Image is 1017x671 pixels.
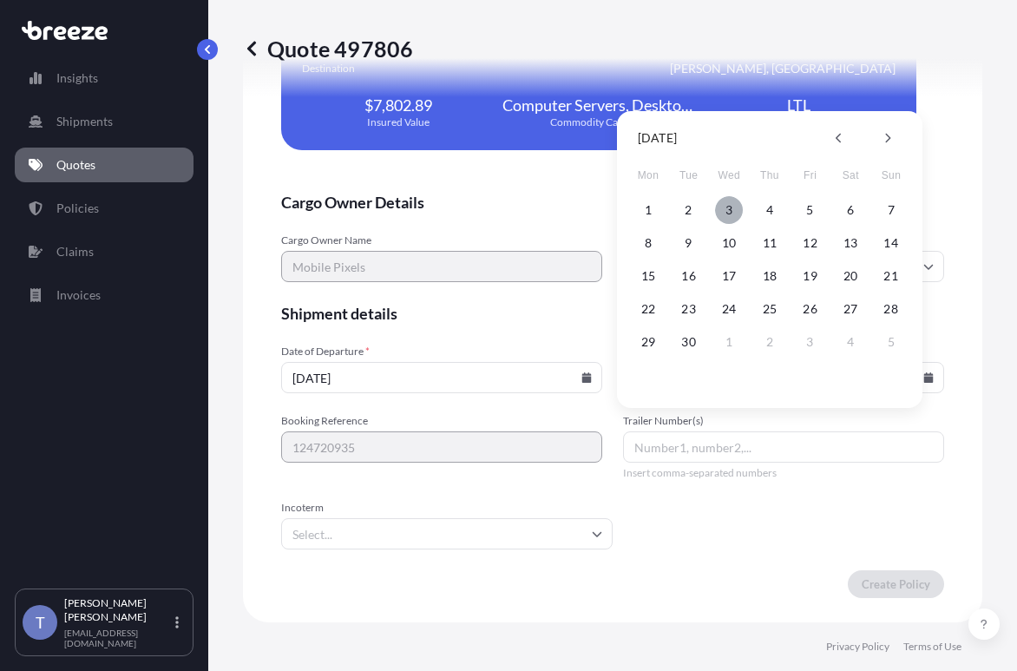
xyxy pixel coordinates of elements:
[848,570,944,598] button: Create Policy
[756,295,784,323] button: 25
[877,262,905,290] button: 21
[634,262,662,290] button: 15
[15,104,194,139] a: Shipments
[243,35,413,62] p: Quote 497806
[281,234,602,247] span: Cargo Owner Name
[281,518,613,549] input: Select...
[837,262,864,290] button: 20
[797,262,824,290] button: 19
[837,328,864,356] button: 4
[634,229,662,257] button: 8
[877,328,905,356] button: 5
[364,95,432,115] span: $7,802.89
[15,278,194,312] a: Invoices
[634,196,662,224] button: 1
[756,196,784,224] button: 4
[797,229,824,257] button: 12
[64,596,172,624] p: [PERSON_NAME] [PERSON_NAME]
[675,229,703,257] button: 9
[281,345,602,359] span: Date of Departure
[877,229,905,257] button: 14
[715,328,743,356] button: 1
[634,295,662,323] button: 22
[15,61,194,95] a: Insights
[673,158,705,193] span: Tuesday
[837,196,864,224] button: 6
[56,200,99,217] p: Policies
[715,229,743,257] button: 10
[56,69,98,87] p: Insights
[756,262,784,290] button: 18
[15,148,194,182] a: Quotes
[837,295,864,323] button: 27
[56,113,113,130] p: Shipments
[862,576,930,593] p: Create Policy
[797,328,824,356] button: 3
[281,431,602,463] input: Your internal reference
[797,196,824,224] button: 5
[826,640,889,654] a: Privacy Policy
[795,158,826,193] span: Friday
[281,501,613,515] span: Incoterm
[754,158,785,193] span: Thursday
[675,295,703,323] button: 23
[281,362,602,393] input: mm/dd/yyyy
[756,328,784,356] button: 2
[835,158,866,193] span: Saturday
[903,640,961,654] a: Terms of Use
[633,158,664,193] span: Monday
[837,229,864,257] button: 13
[713,158,745,193] span: Wednesday
[281,414,602,428] span: Booking Reference
[876,158,907,193] span: Sunday
[15,191,194,226] a: Policies
[550,115,647,129] span: Commodity Category
[64,628,172,648] p: [EMAIL_ADDRESS][DOMAIN_NAME]
[797,295,824,323] button: 26
[877,196,905,224] button: 7
[56,156,95,174] p: Quotes
[675,262,703,290] button: 16
[623,414,944,428] span: Trailer Number(s)
[281,192,944,213] span: Cargo Owner Details
[756,229,784,257] button: 11
[675,328,703,356] button: 30
[715,262,743,290] button: 17
[715,295,743,323] button: 24
[623,466,944,480] span: Insert comma-separated numbers
[634,328,662,356] button: 29
[281,303,944,324] span: Shipment details
[15,234,194,269] a: Claims
[36,614,45,631] span: T
[56,243,94,260] p: Claims
[675,196,703,224] button: 2
[715,196,743,224] button: 3
[877,295,905,323] button: 28
[623,431,944,463] input: Number1, number2,...
[56,286,101,304] p: Invoices
[502,95,696,115] span: Computer Servers, Desktop Computers, Computer Parts, Peripherals
[638,128,677,148] div: [DATE]
[367,115,430,129] span: Insured Value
